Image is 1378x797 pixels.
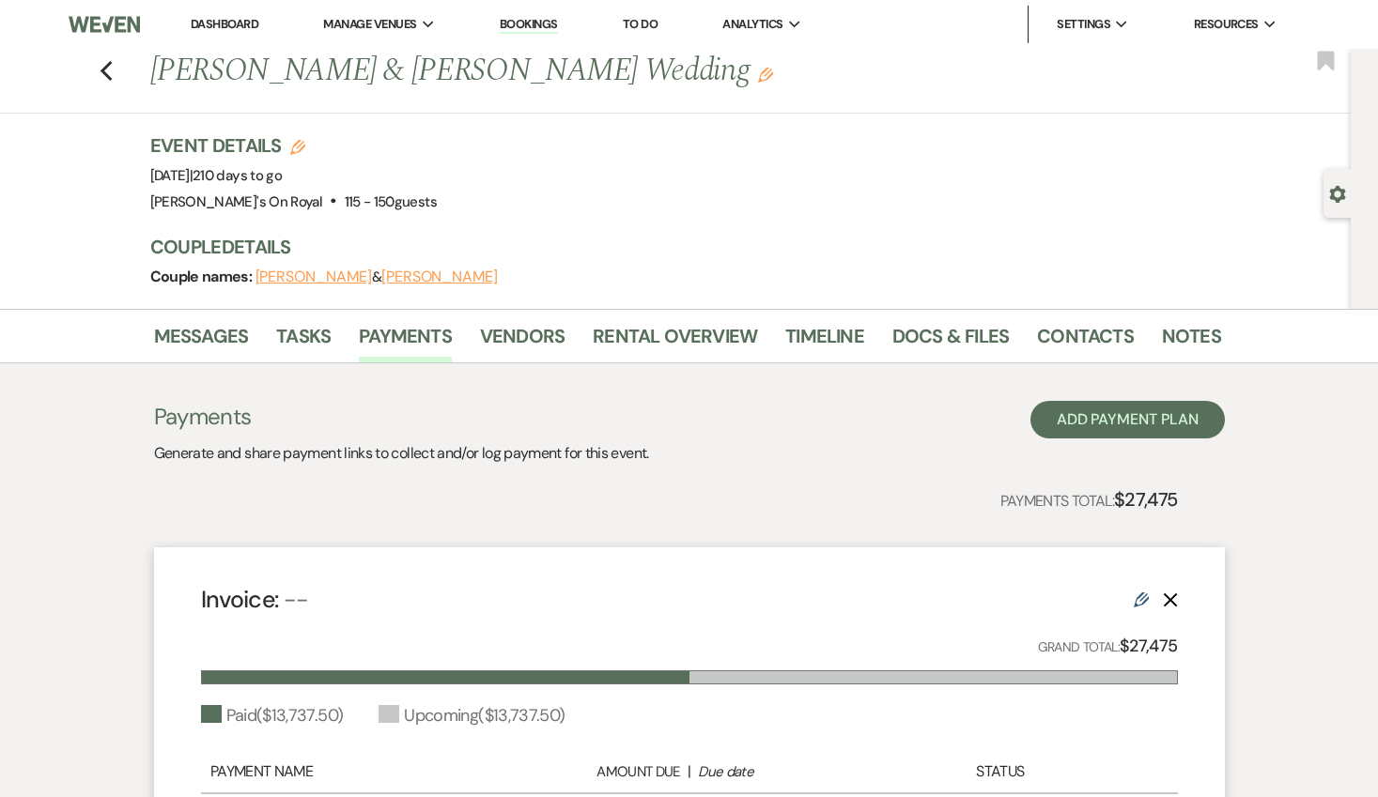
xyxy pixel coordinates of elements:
a: Bookings [500,16,558,34]
span: -- [284,584,309,615]
a: Payments [359,321,452,362]
div: Amount Due [507,761,680,783]
a: Dashboard [191,16,258,32]
h3: Couple Details [150,234,1202,260]
button: Edit [758,66,773,83]
a: Rental Overview [593,321,757,362]
img: Weven Logo [69,5,139,44]
span: [DATE] [150,166,283,185]
span: Couple names: [150,267,255,286]
h4: Invoice: [201,583,309,616]
a: Tasks [276,321,331,362]
a: To Do [623,16,658,32]
span: 210 days to go [193,166,282,185]
span: Resources [1194,15,1259,34]
div: Upcoming ( $13,737.50 ) [379,703,565,728]
a: Messages [154,321,249,362]
p: Generate and share payment links to collect and/or log payment for this event. [154,441,649,466]
button: Add Payment Plan [1030,401,1225,438]
strong: $27,475 [1120,635,1178,657]
div: Status [880,760,1120,783]
a: Docs & Files [892,321,1009,362]
span: Analytics [722,15,782,34]
a: Timeline [785,321,864,362]
h1: [PERSON_NAME] & [PERSON_NAME] Wedding [150,49,992,94]
button: [PERSON_NAME] [255,269,372,284]
h3: Payments [154,401,649,433]
div: Payment Name [210,760,498,783]
strong: $27,475 [1114,487,1178,512]
button: Open lead details [1329,184,1346,202]
p: Grand Total: [1038,633,1178,660]
span: Settings [1057,15,1110,34]
div: Due date [698,761,871,783]
span: & [255,268,498,286]
span: 115 - 150 guests [345,192,437,211]
p: Payments Total: [1000,484,1178,514]
a: Contacts [1037,321,1134,362]
span: [PERSON_NAME]'s On Royal [150,192,323,211]
button: [PERSON_NAME] [381,269,498,284]
div: Paid ( $13,737.50 ) [201,703,344,728]
h3: Event Details [150,132,437,159]
div: | [498,760,881,783]
span: | [190,166,282,185]
span: Manage Venues [323,15,416,34]
a: Vendors [480,321,565,362]
a: Notes [1162,321,1221,362]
